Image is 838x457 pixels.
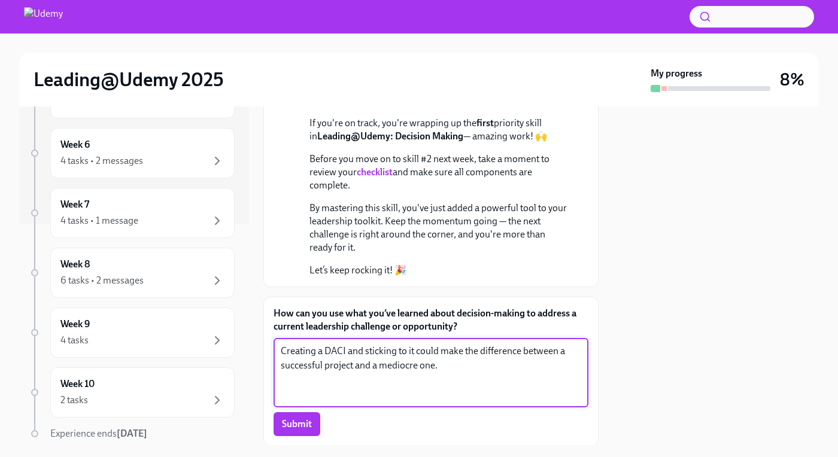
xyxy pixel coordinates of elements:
[60,198,89,211] h6: Week 7
[60,318,90,331] h6: Week 9
[60,154,143,167] div: 4 tasks • 2 messages
[29,188,235,238] a: Week 74 tasks • 1 message
[282,418,312,430] span: Submit
[309,202,569,254] p: By mastering this skill, you've just added a powerful tool to your leadership toolkit. Keep the m...
[60,377,95,391] h6: Week 10
[60,394,88,407] div: 2 tasks
[357,166,393,178] a: checklist
[60,258,90,271] h6: Week 8
[309,264,569,277] p: Let’s keep rocking it! 🎉
[34,68,224,92] h2: Leading@Udemy 2025
[274,412,320,436] button: Submit
[29,367,235,418] a: Week 102 tasks
[476,117,494,129] strong: first
[29,128,235,178] a: Week 64 tasks • 2 messages
[60,138,90,151] h6: Week 6
[317,130,463,142] strong: Leading@Udemy: Decision Making
[60,274,144,287] div: 6 tasks • 2 messages
[50,428,147,439] span: Experience ends
[60,334,89,347] div: 4 tasks
[117,428,147,439] strong: [DATE]
[24,7,63,26] img: Udemy
[309,153,569,192] p: Before you move on to skill #2 next week, take a moment to review your and make sure all componen...
[60,214,138,227] div: 4 tasks • 1 message
[309,117,569,143] p: If you're on track, you're wrapping up the priority skill in — amazing work! 🙌
[274,307,588,333] label: How can you use what you’ve learned about decision-making to address a current leadership challen...
[780,69,804,90] h3: 8%
[281,344,581,401] textarea: Creating a DACI and sticking to it could make the difference between a successful project and a m...
[29,248,235,298] a: Week 86 tasks • 2 messages
[651,67,702,80] strong: My progress
[29,307,235,358] a: Week 94 tasks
